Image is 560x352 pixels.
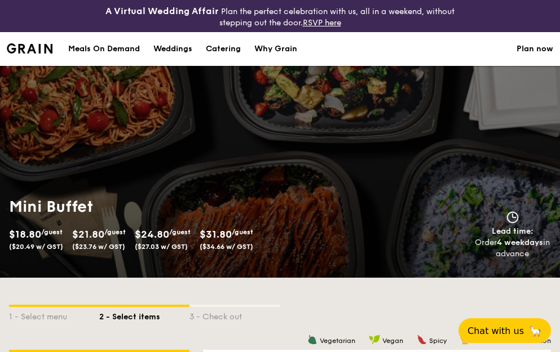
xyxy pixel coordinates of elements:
[135,243,188,251] span: ($27.03 w/ GST)
[169,228,191,236] span: /guest
[104,228,126,236] span: /guest
[232,228,253,236] span: /guest
[199,32,248,66] a: Catering
[206,32,241,66] div: Catering
[99,307,189,323] div: 2 - Select items
[429,337,447,345] span: Spicy
[460,335,470,345] img: icon-chef-hat.a58ddaea.svg
[9,243,63,251] span: ($20.49 w/ GST)
[9,228,41,240] span: $18.80
[492,226,533,236] span: Lead time:
[9,197,276,217] h1: Mini Buffet
[458,318,551,343] button: Chat with us🦙
[61,32,147,66] a: Meals On Demand
[307,335,318,345] img: icon-vegetarian.fe4039eb.svg
[72,228,104,240] span: $21.80
[135,228,169,240] span: $24.80
[497,238,543,247] strong: 4 weekdays
[41,228,63,236] span: /guest
[200,243,253,251] span: ($34.66 w/ GST)
[528,324,542,337] span: 🦙
[68,32,140,66] div: Meals On Demand
[504,211,521,224] img: icon-clock.2db775ea.svg
[369,335,380,345] img: icon-vegan.f8ff3823.svg
[320,337,355,345] span: Vegetarian
[9,307,99,323] div: 1 - Select menu
[517,32,553,66] a: Plan now
[7,43,52,54] a: Logotype
[94,5,467,28] div: Plan the perfect celebration with us, all in a weekend, without stepping out the door.
[470,237,555,260] div: Order in advance
[382,337,403,345] span: Vegan
[153,32,192,66] div: Weddings
[72,243,125,251] span: ($23.76 w/ GST)
[303,18,341,28] a: RSVP here
[248,32,304,66] a: Why Grain
[254,32,297,66] div: Why Grain
[468,326,524,336] span: Chat with us
[200,228,232,240] span: $31.80
[189,307,280,323] div: 3 - Check out
[147,32,199,66] a: Weddings
[105,5,219,18] h4: A Virtual Wedding Affair
[7,43,52,54] img: Grain
[417,335,427,345] img: icon-spicy.37a8142b.svg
